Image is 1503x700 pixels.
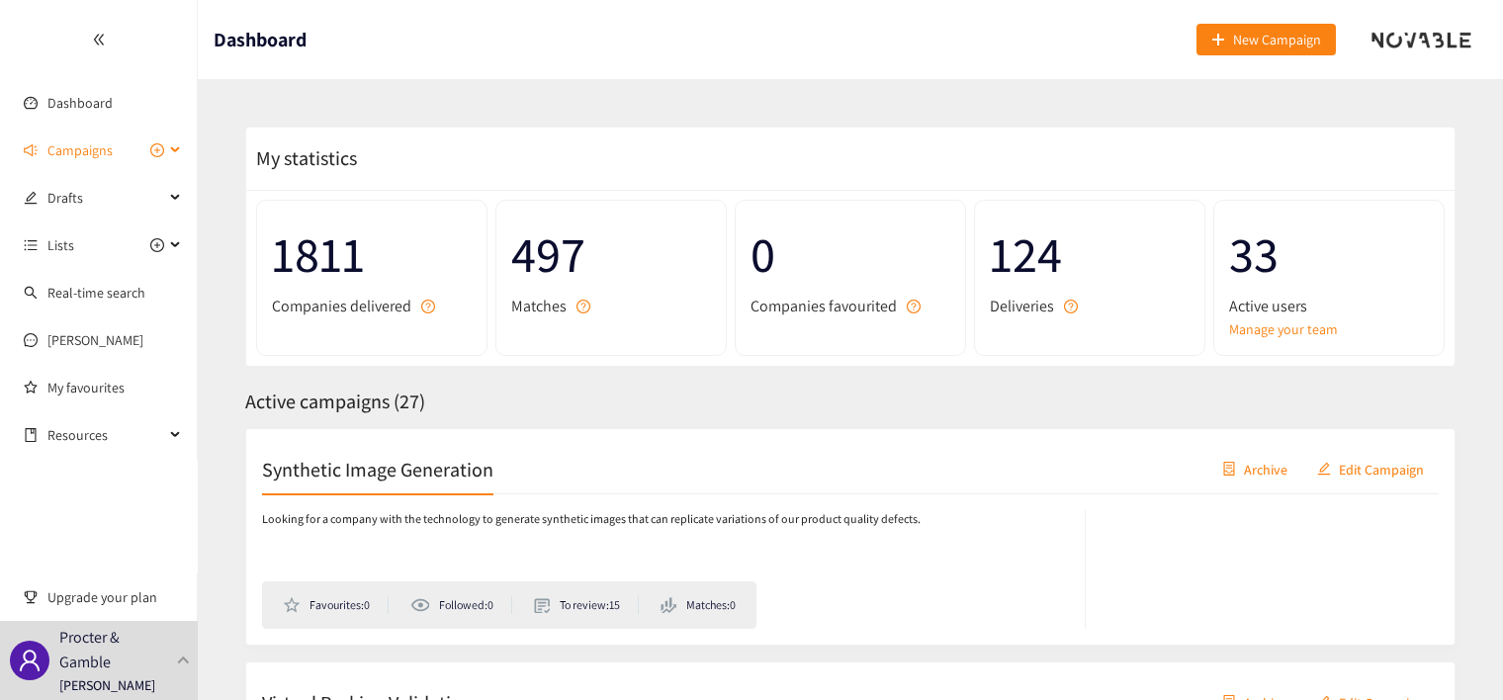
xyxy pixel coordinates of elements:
[24,428,38,442] span: book
[47,284,145,302] a: Real-time search
[661,596,736,614] li: Matches: 0
[47,577,182,617] span: Upgrade your plan
[1229,318,1429,340] a: Manage your team
[1339,458,1424,480] span: Edit Campaign
[421,300,435,313] span: question-circle
[47,131,113,170] span: Campaigns
[246,145,357,171] span: My statistics
[59,625,169,674] p: Procter & Gamble
[262,510,921,529] p: Looking for a company with the technology to generate synthetic images that can replicate variati...
[576,300,590,313] span: question-circle
[47,368,182,407] a: My favourites
[150,143,164,157] span: plus-circle
[1244,458,1287,480] span: Archive
[47,178,164,218] span: Drafts
[511,216,711,294] span: 497
[272,294,411,318] span: Companies delivered
[262,455,493,482] h2: Synthetic Image Generation
[1207,453,1302,484] button: containerArchive
[47,415,164,455] span: Resources
[1229,216,1429,294] span: 33
[283,596,389,614] li: Favourites: 0
[1233,29,1321,50] span: New Campaign
[92,33,106,46] span: double-left
[990,294,1054,318] span: Deliveries
[1182,486,1503,700] iframe: Chat Widget
[150,238,164,252] span: plus-circle
[24,143,38,157] span: sound
[907,300,921,313] span: question-circle
[245,428,1456,646] a: Synthetic Image GenerationcontainerArchiveeditEdit CampaignLooking for a company with the technol...
[751,216,950,294] span: 0
[59,674,155,696] p: [PERSON_NAME]
[24,191,38,205] span: edit
[534,596,639,614] li: To review: 15
[24,238,38,252] span: unordered-list
[47,331,143,349] a: [PERSON_NAME]
[47,225,74,265] span: Lists
[272,216,472,294] span: 1811
[511,294,567,318] span: Matches
[47,94,113,112] a: Dashboard
[1211,33,1225,48] span: plus
[990,216,1190,294] span: 124
[24,590,38,604] span: trophy
[1302,453,1439,484] button: editEdit Campaign
[1222,462,1236,478] span: container
[1229,294,1307,318] span: Active users
[1317,462,1331,478] span: edit
[1064,300,1078,313] span: question-circle
[18,649,42,672] span: user
[245,389,425,414] span: Active campaigns ( 27 )
[1196,24,1336,55] button: plusNew Campaign
[751,294,897,318] span: Companies favourited
[410,596,511,614] li: Followed: 0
